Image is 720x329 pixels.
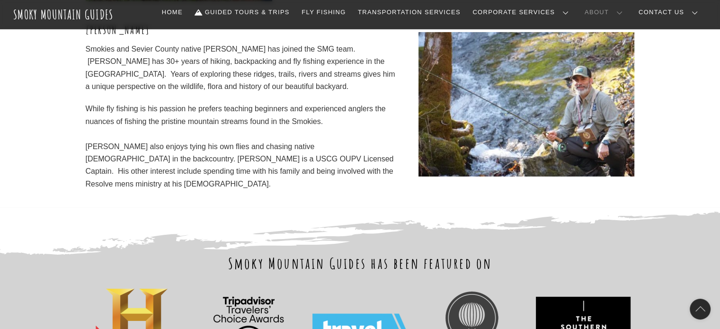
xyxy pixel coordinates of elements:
[13,7,114,22] a: Smoky Mountain Guides
[354,2,464,22] a: Transportation Services
[158,2,187,22] a: Home
[191,2,293,22] a: Guided Tours & Trips
[581,2,630,22] a: About
[469,2,576,22] a: Corporate Services
[86,253,635,273] h2: Smoky Mountain Guides has been featured on
[635,2,705,22] a: Contact Us
[86,22,401,37] h3: [PERSON_NAME]
[86,141,401,191] div: [PERSON_NAME] also enjoys tying his own flies and chasing native [DEMOGRAPHIC_DATA] in the backco...
[86,103,401,128] div: While fly fishing is his passion he prefers teaching beginners and experienced anglers the nuance...
[418,32,635,177] img: obIiERbQ
[86,43,401,93] p: Smokies and Sevier County native [PERSON_NAME] has joined the SMG team. [PERSON_NAME] has 30+ yea...
[298,2,349,22] a: Fly Fishing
